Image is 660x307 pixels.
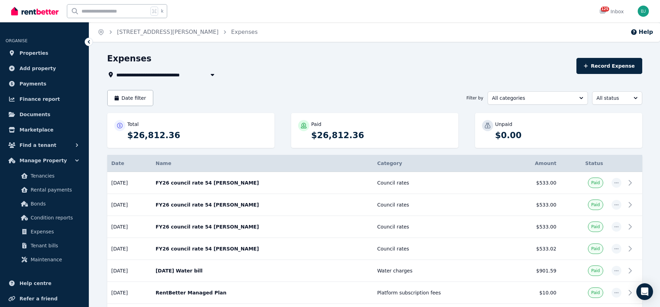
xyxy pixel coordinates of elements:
span: 125 [601,7,609,12]
a: Add property [6,61,83,75]
nav: Breadcrumb [89,22,266,42]
button: Record Expense [576,58,642,74]
span: Bonds [31,200,78,208]
td: $533.00 [502,194,561,216]
a: Help centre [6,276,83,290]
th: Category [373,155,502,172]
td: Council rates [373,238,502,260]
span: Manage Property [20,156,67,165]
h1: Expenses [107,53,152,64]
p: [DATE] Water bill [156,267,369,274]
a: [STREET_ADDRESS][PERSON_NAME] [117,29,219,35]
td: Water charges [373,260,502,282]
span: Paid [591,246,600,252]
p: $26,812.36 [127,130,267,141]
td: Platform subscription fees [373,282,502,304]
a: Tenancies [8,169,80,183]
span: Tenant bills [31,241,78,250]
td: $533.00 [502,216,561,238]
a: Finance report [6,92,83,106]
a: Marketplace [6,123,83,137]
p: Unpaid [495,121,512,128]
td: $533.02 [502,238,561,260]
td: [DATE] [107,172,152,194]
span: Rental payments [31,186,78,194]
span: Find a tenant [20,141,56,149]
td: [DATE] [107,194,152,216]
span: Paid [591,224,600,230]
span: Add property [20,64,56,73]
p: FY26 council rate 54 [PERSON_NAME] [156,179,369,186]
span: Condition reports [31,214,78,222]
p: RentBetter Managed Plan [156,289,369,296]
a: Payments [6,77,83,91]
p: $26,812.36 [311,130,451,141]
a: Expenses [231,29,258,35]
img: RentBetter [11,6,59,16]
span: Paid [591,290,600,295]
span: Tenancies [31,172,78,180]
span: Maintenance [31,255,78,264]
span: k [161,8,163,14]
span: Filter by [466,95,483,101]
button: Find a tenant [6,138,83,152]
a: Documents [6,107,83,121]
a: Maintenance [8,253,80,267]
th: Status [560,155,607,172]
span: ORGANISE [6,38,28,43]
button: All status [592,91,642,105]
th: Date [107,155,152,172]
td: [DATE] [107,216,152,238]
span: Payments [20,80,46,88]
a: Rental payments [8,183,80,197]
span: Paid [591,202,600,208]
a: Bonds [8,197,80,211]
button: Manage Property [6,153,83,167]
a: Properties [6,46,83,60]
td: $533.00 [502,172,561,194]
th: Name [152,155,373,172]
button: Help [630,28,653,36]
td: [DATE] [107,282,152,304]
span: Marketplace [20,126,53,134]
td: [DATE] [107,238,152,260]
td: Council rates [373,194,502,216]
a: Condition reports [8,211,80,225]
p: Paid [311,121,321,128]
button: All categories [488,91,588,105]
td: $10.00 [502,282,561,304]
div: Inbox [599,8,624,15]
span: Properties [20,49,48,57]
span: Refer a friend [20,294,57,303]
p: $0.00 [495,130,635,141]
img: Bom Jin [638,6,649,17]
span: Help centre [20,279,52,287]
td: Council rates [373,216,502,238]
a: Tenant bills [8,239,80,253]
td: [DATE] [107,260,152,282]
p: FY26 council rate 54 [PERSON_NAME] [156,201,369,208]
span: Paid [591,180,600,186]
th: Amount [502,155,561,172]
p: FY26 council rate 54 [PERSON_NAME] [156,245,369,252]
p: FY26 council rate 54 [PERSON_NAME] [156,223,369,230]
button: Date filter [107,90,154,106]
div: Open Intercom Messenger [636,283,653,300]
a: Expenses [8,225,80,239]
span: Documents [20,110,51,119]
td: $901.59 [502,260,561,282]
a: Refer a friend [6,292,83,306]
p: Total [127,121,139,128]
span: All status [597,95,628,102]
span: All categories [492,95,574,102]
td: Council rates [373,172,502,194]
span: Expenses [31,227,78,236]
span: Paid [591,268,600,274]
span: Finance report [20,95,60,103]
